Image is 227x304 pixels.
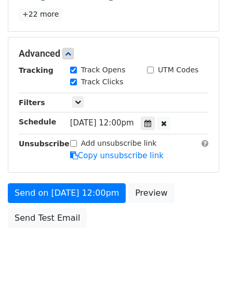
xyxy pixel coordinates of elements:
label: Track Opens [81,65,126,75]
strong: Tracking [19,66,54,74]
label: Track Clicks [81,77,124,87]
span: [DATE] 12:00pm [70,118,134,128]
a: Send on [DATE] 12:00pm [8,183,126,203]
h5: Advanced [19,48,208,59]
strong: Filters [19,98,45,107]
a: Copy unsubscribe link [70,151,164,160]
label: UTM Codes [158,65,198,75]
iframe: Chat Widget [175,254,227,304]
strong: Schedule [19,118,56,126]
strong: Unsubscribe [19,140,70,148]
a: Preview [128,183,174,203]
a: +22 more [19,8,62,21]
a: Send Test Email [8,208,87,228]
label: Add unsubscribe link [81,138,157,149]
